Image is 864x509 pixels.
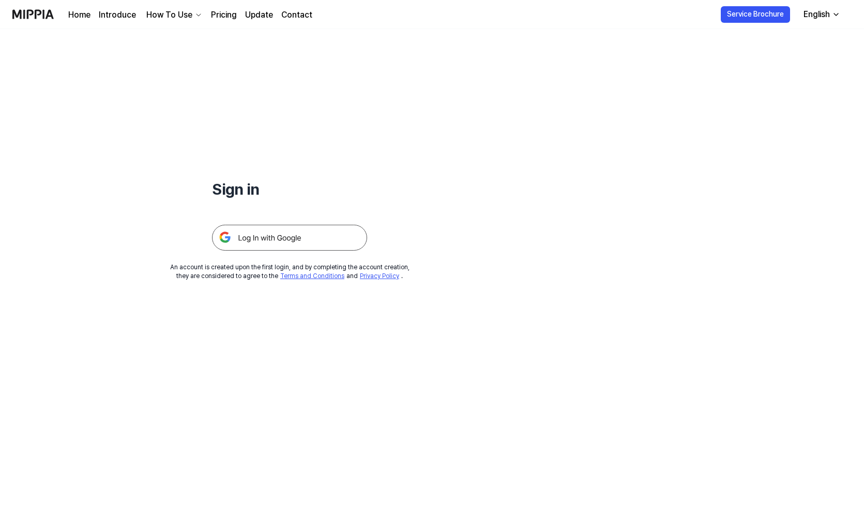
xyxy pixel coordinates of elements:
[144,9,194,21] div: How To Use
[281,9,312,21] a: Contact
[144,9,203,21] button: How To Use
[99,9,136,21] a: Introduce
[245,9,273,21] a: Update
[170,263,410,281] div: An account is created upon the first login, and by completing the account creation, they are cons...
[721,6,790,23] button: Service Brochure
[280,272,344,280] a: Terms and Conditions
[211,9,237,21] a: Pricing
[360,272,399,280] a: Privacy Policy
[795,4,846,25] button: English
[68,9,90,21] a: Home
[212,178,367,200] h1: Sign in
[212,225,367,251] img: 구글 로그인 버튼
[801,8,832,21] div: English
